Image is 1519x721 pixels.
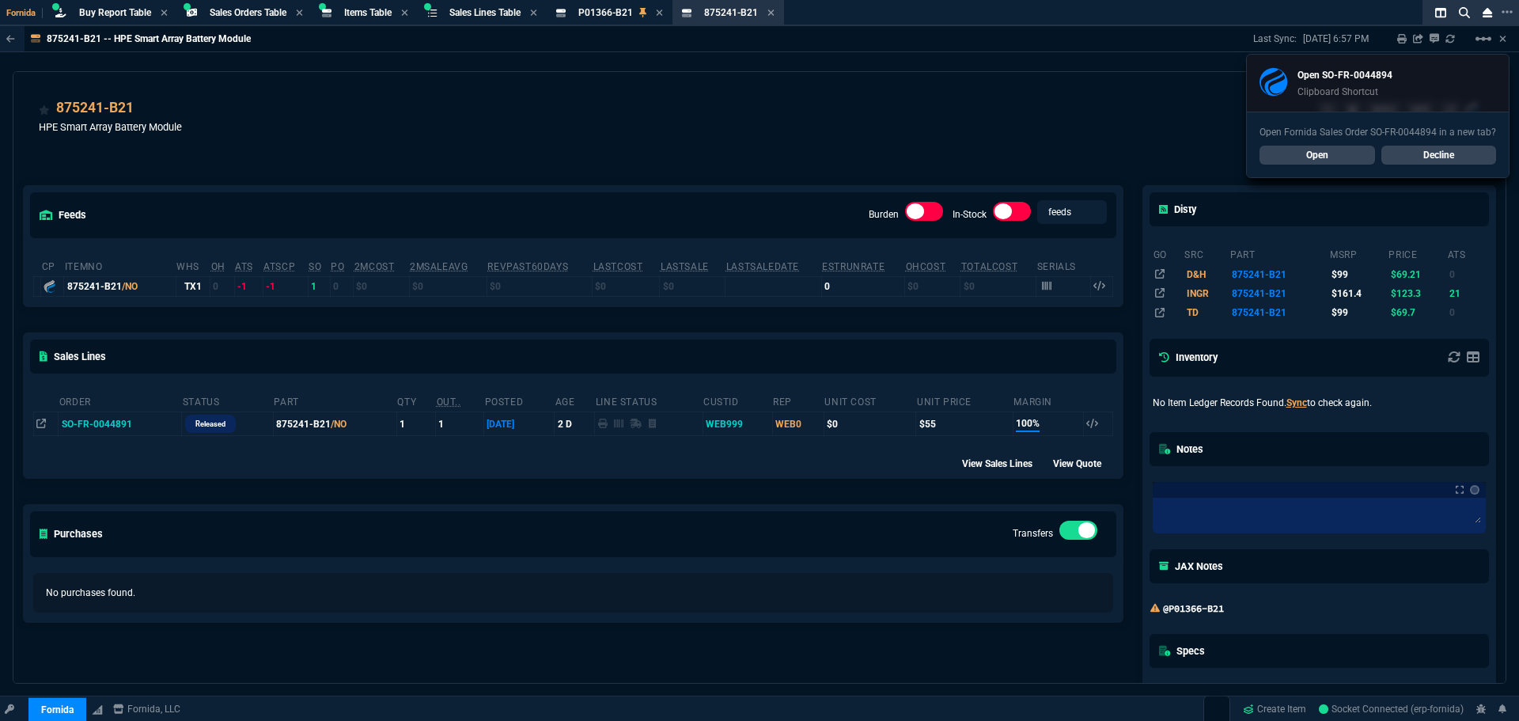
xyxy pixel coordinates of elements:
td: 2 D [555,412,595,436]
th: age [555,389,595,412]
td: WEB0 [772,412,824,436]
td: 0 [1447,303,1486,322]
th: ats [1447,242,1486,264]
td: $99 [1329,303,1388,322]
nx-icon: Close Tab [530,7,537,20]
nx-icon: Close Tab [161,7,168,20]
span: Sales Orders Table [210,7,286,18]
abbr: Total units in inventory => minus on SO => plus on PO [235,261,253,272]
th: Rep [772,389,824,412]
a: LW6DVhzozXjJVGzWAAAx [1319,702,1464,716]
abbr: Avg Sale from SO invoices for 2 months [410,261,468,272]
div: Burden [905,202,943,227]
span: Socket Connected (erp-fornida) [1319,704,1464,715]
th: Posted [484,389,555,412]
nx-icon: Close Tab [401,7,408,20]
td: SO-FR-0044891 [59,412,182,436]
h5: JAX Notes [1159,559,1224,574]
td: $69.7 [1388,303,1446,322]
label: Transfers [1013,528,1053,539]
nx-icon: Close Workbench [1476,3,1498,22]
tr: HP 96 W SMART STORAGE BATTERY 1YR IMS WARRANTY STANDARD [1153,284,1487,303]
td: 1 [396,412,435,436]
a: Sync [1286,397,1307,408]
td: -1 [263,276,308,296]
h5: Purchases [40,526,103,541]
a: 875241-B21 [56,97,134,118]
abbr: The last SO Inv price. No time limit. (ignore zeros) [661,261,709,272]
p: Last Sync: [1253,32,1303,45]
mat-icon: Example home icon [1474,29,1493,48]
th: src [1184,242,1229,264]
h5: Specs [1159,643,1205,658]
a: Decline [1381,146,1497,165]
a: Open [1260,146,1375,165]
abbr: ATS with all companies combined [263,261,295,272]
td: 875241-B21 [1229,284,1329,303]
abbr: Total revenue past 60 days [487,261,568,272]
th: Order [59,389,182,412]
th: CustId [703,389,772,412]
abbr: Outstanding (To Ship) [437,397,461,408]
p: Open Fornida Sales Order SO-FR-0044894 in a new tab? [1260,125,1496,139]
th: Line Status [595,389,703,412]
th: go [1153,242,1184,264]
th: price [1388,242,1446,264]
label: Burden [869,209,899,220]
nx-icon: Close Tab [767,7,775,20]
nx-icon: Close Tab [656,7,663,20]
th: Unit Price [916,389,1013,412]
td: $0 [660,276,725,296]
td: 0 [1447,264,1486,283]
td: $69.21 [1388,264,1446,283]
h5: Notes [1159,442,1203,457]
label: In-Stock [953,209,987,220]
nx-icon: Open In Opposite Panel [36,419,46,430]
td: $0 [487,276,592,296]
p: No purchases found. [46,586,1100,600]
p: 875241-B21 -- HPE Smart Array Battery Module [47,32,251,45]
abbr: Avg Cost of Inventory on-hand [906,261,946,272]
a: msbcCompanyName [108,702,185,716]
div: In-Stock [993,202,1031,227]
div: 875241-B21 [67,279,173,294]
span: Sales Lines Table [449,7,521,18]
abbr: Total units in inventory. [211,261,225,272]
h5: Sales Lines [40,349,106,364]
p: [DATE] 6:57 PM [1303,32,1369,45]
td: 1 [436,412,484,436]
th: cp [41,254,64,277]
nx-icon: Open New Tab [1502,5,1513,20]
span: 875241-B21 [704,7,758,18]
td: $0 [960,276,1036,296]
tr: HPE 96W Smart Storage Battery [1153,303,1487,322]
p: Clipboard Shortcut [1297,85,1392,98]
p: @P01366-B21 [1150,602,1489,615]
h5: feeds [40,207,86,222]
abbr: Total units on open Purchase Orders [331,261,344,272]
a: Create Item [1237,697,1313,721]
th: QTY [396,389,435,412]
p: Released [195,418,225,431]
td: 0 [821,276,904,296]
th: ItemNo [64,254,176,277]
td: WEB999 [703,412,772,436]
td: $0 [354,276,409,296]
td: 1 [308,276,330,296]
div: Add to Watchlist [39,97,50,120]
td: INGR [1184,284,1229,303]
p: Open SO-FR-0044894 [1297,68,1392,82]
abbr: Avg cost of all PO invoices for 2 months [354,261,395,272]
th: part [1229,242,1329,264]
th: Serials [1036,254,1091,277]
tr: 96W Smart Storage Battery 145m [1153,264,1487,283]
td: 21 [1447,284,1486,303]
abbr: Total sales within a 30 day window based on last time there was inventory [822,261,885,272]
div: View Quote [1053,455,1116,471]
span: 100% [1016,416,1040,432]
div: View Sales Lines [962,455,1047,471]
abbr: Total Cost of Units on Hand [961,261,1017,272]
nx-icon: Close Tab [296,7,303,20]
abbr: The date of the last SO Inv price. No time limit. (ignore zeros) [726,261,799,272]
td: 0 [330,276,353,296]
